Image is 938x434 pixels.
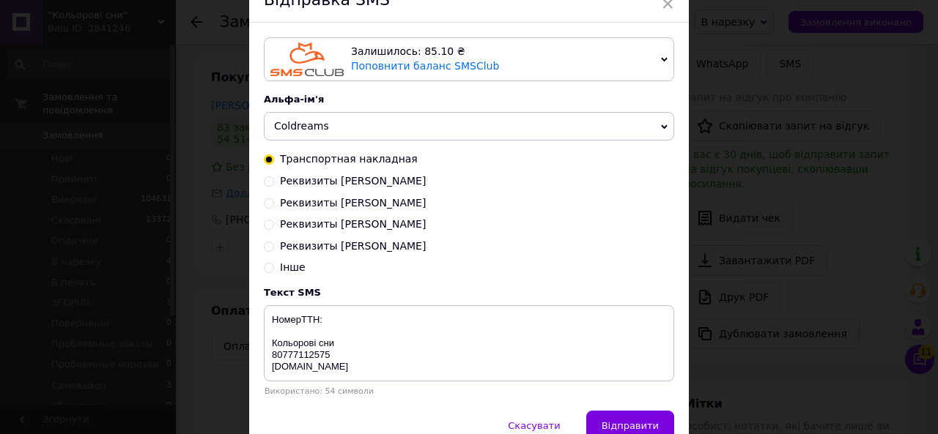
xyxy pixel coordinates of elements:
span: Відправити [602,420,659,431]
div: Використано: 54 символи [264,386,674,396]
div: Текст SMS [264,287,674,298]
span: Транспортная накладная [280,153,418,165]
textarea: НомерТТН: Кольорові сни 80777112575 [DOMAIN_NAME] [264,305,674,381]
span: Реквизиты [PERSON_NAME] [280,175,426,187]
span: Coldreams [274,120,329,132]
div: Залишилось: 85.10 ₴ [351,45,655,59]
span: Альфа-ім'я [264,94,324,105]
span: Інше [280,261,306,273]
span: Скасувати [508,420,560,431]
span: Реквизиты [PERSON_NAME] [280,197,426,209]
a: Поповнити баланс SMSClub [351,60,499,72]
span: Реквизиты [PERSON_NAME] [280,240,426,252]
span: Реквизиты [PERSON_NAME] [280,218,426,230]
